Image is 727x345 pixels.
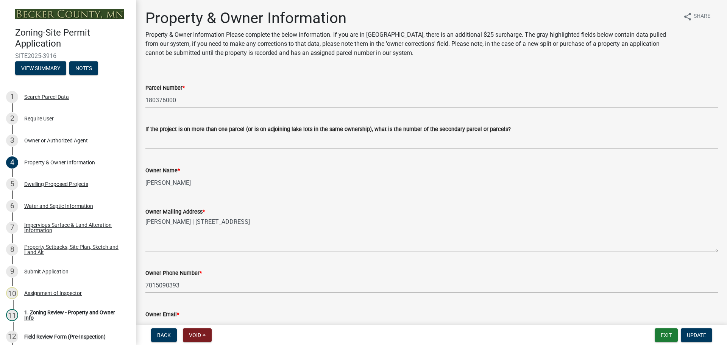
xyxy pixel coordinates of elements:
[24,138,88,143] div: Owner or Authorized Agent
[24,222,124,233] div: Impervious Surface & Land Alteration Information
[145,127,511,132] label: If the project is on more than one parcel (or is on adjoining lake lots in the same ownership), w...
[15,61,66,75] button: View Summary
[6,134,18,147] div: 3
[145,271,202,276] label: Owner Phone Number
[6,112,18,125] div: 2
[24,334,106,339] div: Field Review Form (Pre-Inspection)
[183,328,212,342] button: Void
[6,331,18,343] div: 12
[145,209,205,215] label: Owner Mailing Address
[145,168,180,173] label: Owner Name
[189,332,201,338] span: Void
[145,30,677,58] p: Property & Owner Information Please complete the below information. If you are in [GEOGRAPHIC_DAT...
[24,160,95,165] div: Property & Owner Information
[15,27,130,49] h4: Zoning-Site Permit Application
[6,200,18,212] div: 6
[145,86,185,91] label: Parcel Number
[677,9,716,24] button: shareShare
[15,66,66,72] wm-modal-confirm: Summary
[15,52,121,59] span: SITE2025-3916
[6,222,18,234] div: 7
[683,12,692,21] i: share
[6,265,18,278] div: 9
[151,328,177,342] button: Back
[24,244,124,255] div: Property Setbacks, Site Plan, Sketch and Land Alt
[24,310,124,320] div: 1. Zoning Review - Property and Owner Info
[694,12,710,21] span: Share
[6,309,18,321] div: 11
[145,312,179,317] label: Owner Email
[15,9,124,19] img: Becker County, Minnesota
[6,244,18,256] div: 8
[24,290,82,296] div: Assignment of Inspector
[6,91,18,103] div: 1
[24,181,88,187] div: Dwelling Proposed Projects
[687,332,706,338] span: Update
[681,328,712,342] button: Update
[24,269,69,274] div: Submit Application
[145,9,677,27] h1: Property & Owner Information
[157,332,171,338] span: Back
[6,178,18,190] div: 5
[655,328,678,342] button: Exit
[69,61,98,75] button: Notes
[69,66,98,72] wm-modal-confirm: Notes
[24,116,54,121] div: Require User
[6,156,18,169] div: 4
[24,94,69,100] div: Search Parcel Data
[6,287,18,299] div: 10
[24,203,93,209] div: Water and Septic Information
